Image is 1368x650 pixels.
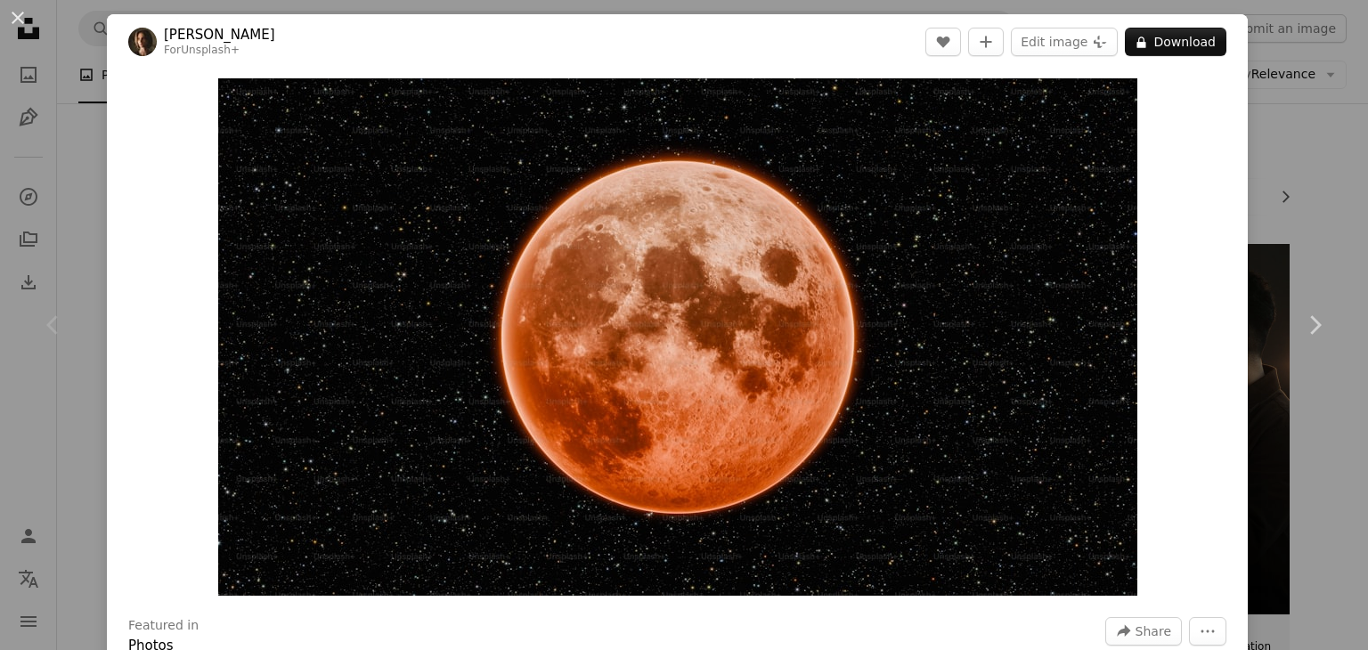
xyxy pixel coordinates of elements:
button: More Actions [1189,617,1226,646]
button: Share this image [1105,617,1182,646]
img: A full moon is seen in the night sky [218,78,1137,596]
div: For [164,44,275,58]
button: Add to Collection [968,28,1004,56]
a: [PERSON_NAME] [164,26,275,44]
img: Go to Alex Shuper's profile [128,28,157,56]
a: Unsplash+ [181,44,240,56]
span: Share [1136,618,1171,645]
button: Download [1125,28,1226,56]
button: Edit image [1011,28,1118,56]
button: Zoom in on this image [218,78,1137,596]
button: Like [925,28,961,56]
a: Next [1261,240,1368,410]
h3: Featured in [128,617,199,635]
